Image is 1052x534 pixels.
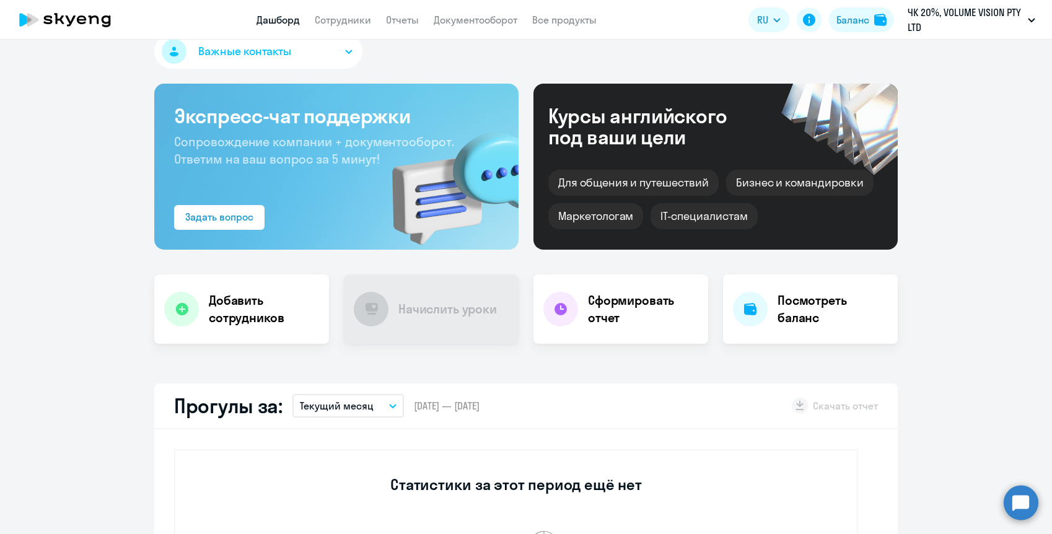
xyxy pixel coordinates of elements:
[414,399,480,413] span: [DATE] — [DATE]
[315,14,371,26] a: Сотрудники
[874,14,887,26] img: balance
[198,43,291,59] span: Важные контакты
[651,203,757,229] div: IT-специалистам
[386,14,419,26] a: Отчеты
[256,14,300,26] a: Дашборд
[901,5,1041,35] button: ЧК 20%, VOLUME VISION PTY LTD
[548,105,760,147] div: Курсы английского под ваши цели
[829,7,894,32] button: Балансbalance
[174,103,499,128] h3: Экспресс-чат поддержки
[374,110,519,250] img: bg-img
[908,5,1023,35] p: ЧК 20%, VOLUME VISION PTY LTD
[748,7,789,32] button: RU
[836,12,869,27] div: Баланс
[726,170,874,196] div: Бизнес и командировки
[757,12,768,27] span: RU
[174,393,283,418] h2: Прогулы за:
[209,292,319,326] h4: Добавить сотрудников
[292,394,404,418] button: Текущий месяц
[185,209,253,224] div: Задать вопрос
[390,475,641,494] h3: Статистики за этот период ещё нет
[154,34,362,69] button: Важные контакты
[174,205,265,230] button: Задать вопрос
[778,292,888,326] h4: Посмотреть баланс
[434,14,517,26] a: Документооборот
[174,134,454,167] span: Сопровождение компании + документооборот. Ответим на ваш вопрос за 5 минут!
[548,170,719,196] div: Для общения и путешествий
[532,14,597,26] a: Все продукты
[548,203,643,229] div: Маркетологам
[300,398,374,413] p: Текущий месяц
[398,300,497,318] h4: Начислить уроки
[588,292,698,326] h4: Сформировать отчет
